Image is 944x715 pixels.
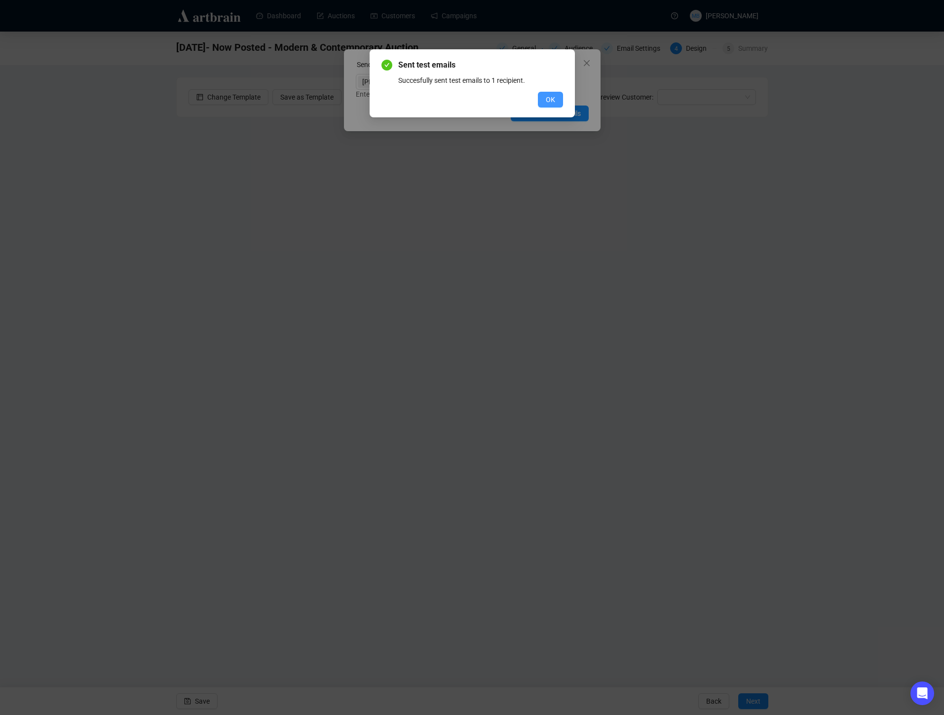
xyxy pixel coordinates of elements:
[381,60,392,71] span: check-circle
[398,59,563,71] span: Sent test emails
[398,75,563,86] div: Succesfully sent test emails to 1 recipient.
[910,681,934,705] div: Open Intercom Messenger
[546,94,555,105] span: OK
[538,92,563,107] button: OK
